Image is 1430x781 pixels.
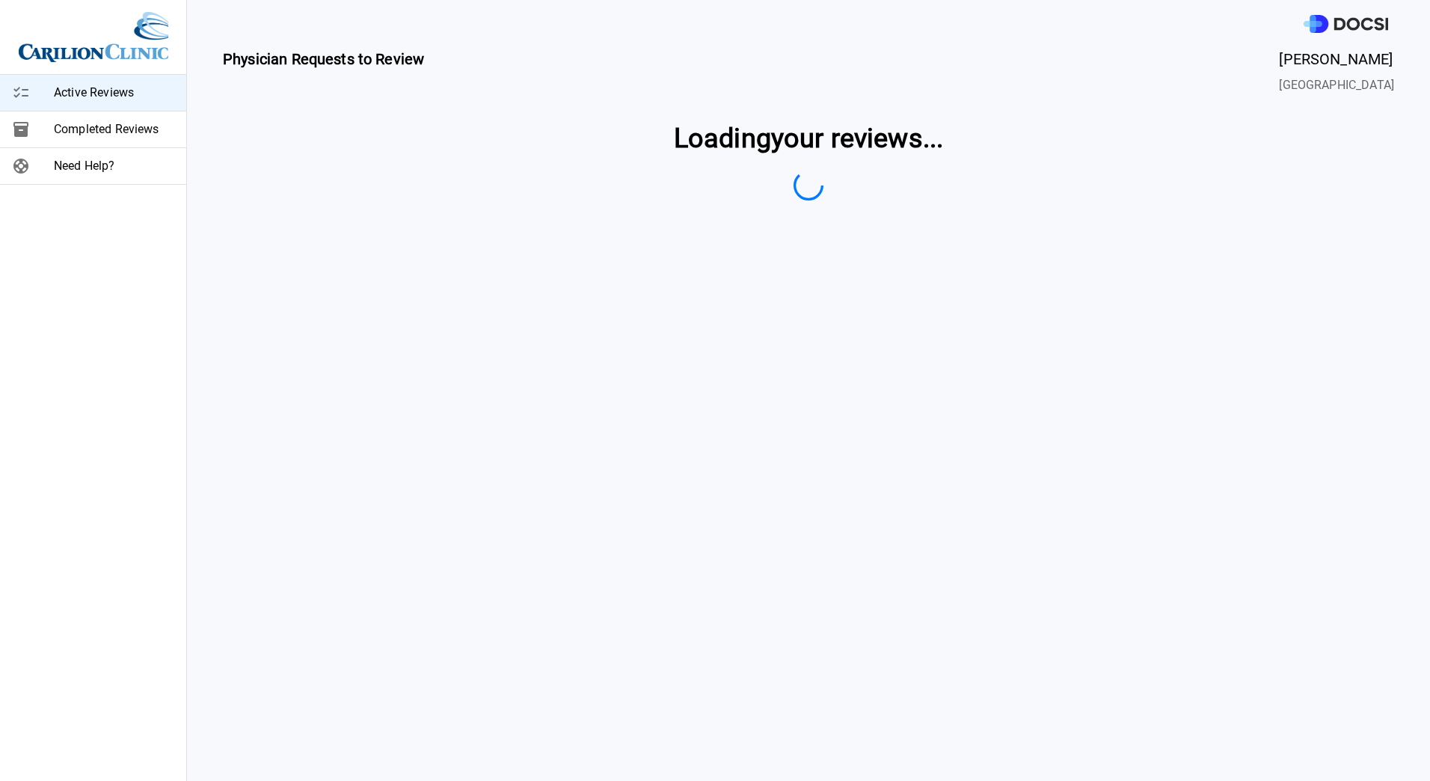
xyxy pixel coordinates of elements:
[1279,76,1394,94] span: [GEOGRAPHIC_DATA]
[674,118,943,159] span: Loading your reviews ...
[54,157,174,175] span: Need Help?
[54,120,174,138] span: Completed Reviews
[1279,48,1394,70] span: [PERSON_NAME]
[19,12,168,62] img: Site Logo
[223,48,424,94] span: Physician Requests to Review
[1304,15,1388,34] img: DOCSI Logo
[54,84,174,102] span: Active Reviews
